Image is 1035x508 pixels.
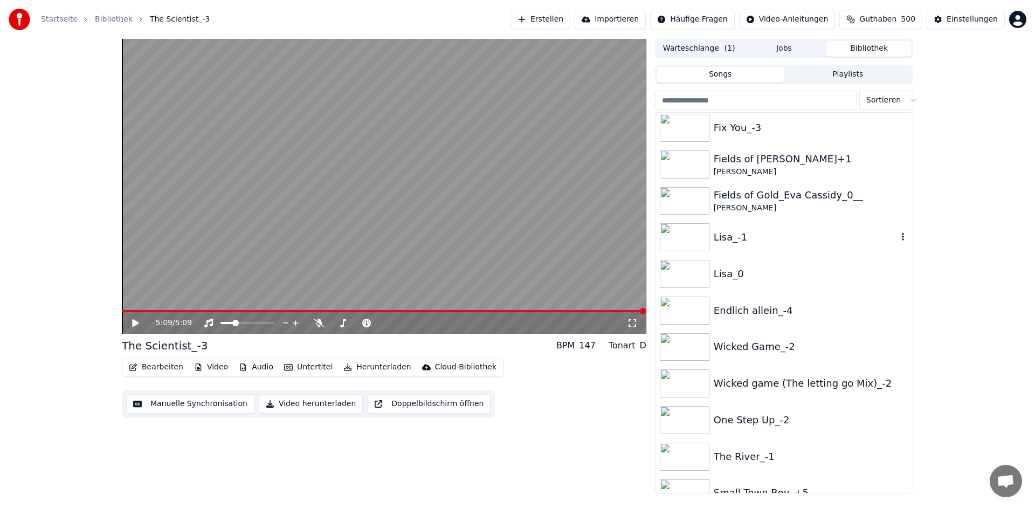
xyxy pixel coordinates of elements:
[714,188,908,203] div: Fields of Gold_Eva Cassidy_0__
[510,10,570,29] button: Erstellen
[609,339,636,352] div: Tonart
[826,41,912,57] button: Bibliothek
[714,266,908,282] div: Lisa_0
[280,360,337,375] button: Untertitel
[927,10,1005,29] button: Einstellungen
[640,339,646,352] div: D
[367,394,491,414] button: Doppelbildschirm öffnen
[739,10,836,29] button: Video-Anleitungen
[714,152,908,167] div: Fields of [PERSON_NAME]+1
[714,303,908,318] div: Endlich allein_-4
[339,360,415,375] button: Herunterladen
[41,14,210,25] nav: breadcrumb
[714,339,908,354] div: Wicked Game_-2
[859,14,896,25] span: Guthaben
[714,449,908,464] div: The River_-1
[714,120,908,135] div: Fix You_-3
[947,14,998,25] div: Einstellungen
[156,318,182,328] div: /
[9,9,30,30] img: youka
[575,10,646,29] button: Importieren
[126,394,254,414] button: Manuelle Synchronisation
[190,360,232,375] button: Video
[714,413,908,428] div: One Step Up_-2
[150,14,210,25] span: The Scientist_-3
[259,394,363,414] button: Video herunterladen
[714,167,908,177] div: [PERSON_NAME]
[901,14,915,25] span: 500
[657,67,784,83] button: Songs
[650,10,735,29] button: Häufige Fragen
[839,10,922,29] button: Guthaben500
[714,230,898,245] div: Lisa_-1
[657,41,742,57] button: Warteschlange
[724,43,735,54] span: ( 1 )
[714,376,908,391] div: Wicked game (The letting go Mix)_-2
[990,465,1022,497] div: Chat öffnen
[175,318,192,328] span: 5:09
[122,338,208,353] div: The Scientist_-3
[742,41,827,57] button: Jobs
[95,14,133,25] a: Bibliothek
[866,95,901,106] span: Sortieren
[125,360,188,375] button: Bearbeiten
[714,203,908,214] div: [PERSON_NAME]
[556,339,575,352] div: BPM
[41,14,78,25] a: Startseite
[784,67,912,83] button: Playlists
[435,362,496,373] div: Cloud-Bibliothek
[156,318,172,328] span: 5:09
[234,360,278,375] button: Audio
[579,339,596,352] div: 147
[714,485,908,500] div: Small Town Boy_+5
